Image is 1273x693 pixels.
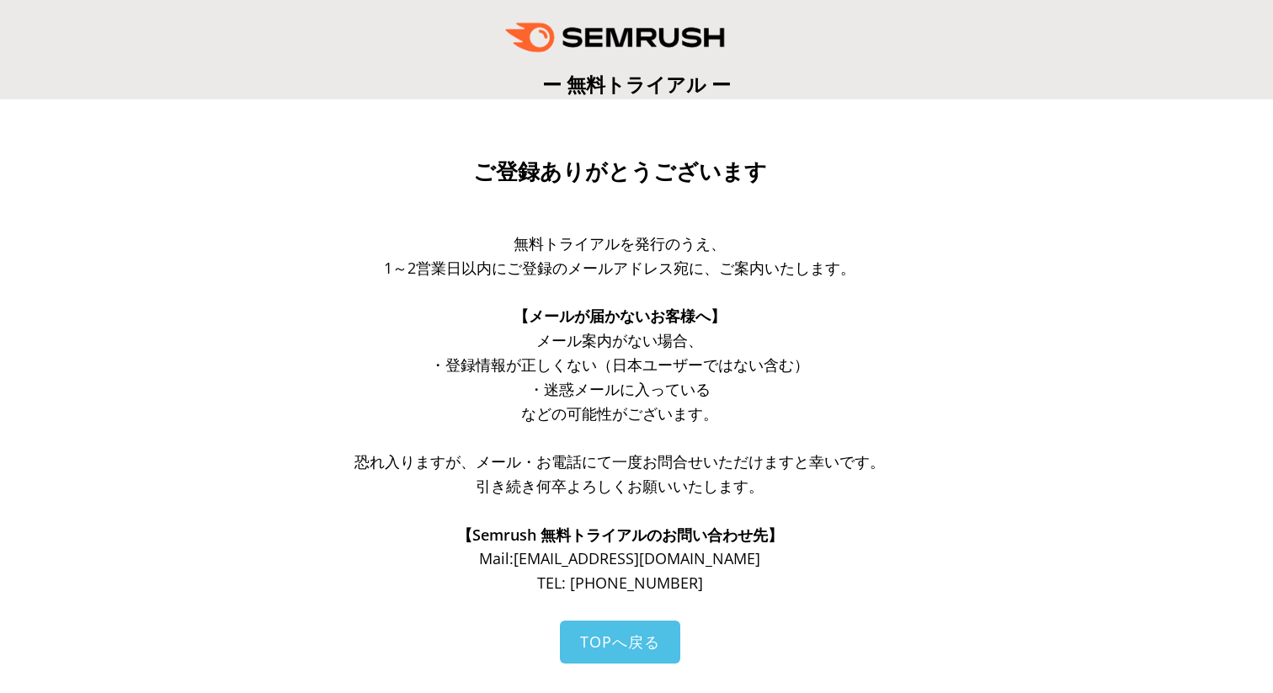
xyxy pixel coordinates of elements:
[354,451,885,472] span: 恐れ入りますが、メール・お電話にて一度お問合せいただけますと幸いです。
[514,233,726,253] span: 無料トライアルを発行のうえ、
[521,403,718,424] span: などの可能性がございます。
[537,573,703,593] span: TEL: [PHONE_NUMBER]
[529,379,711,399] span: ・迷惑メールに入っている
[476,476,764,496] span: 引き続き何卒よろしくお願いいたします。
[473,159,767,184] span: ご登録ありがとうございます
[430,354,809,375] span: ・登録情報が正しくない（日本ユーザーではない含む）
[479,548,760,568] span: Mail: [EMAIL_ADDRESS][DOMAIN_NAME]
[457,525,783,545] span: 【Semrush 無料トライアルのお問い合わせ先】
[536,330,703,350] span: メール案内がない場合、
[384,258,855,278] span: 1～2営業日以内にご登録のメールアドレス宛に、ご案内いたします。
[542,71,731,98] span: ー 無料トライアル ー
[514,306,726,326] span: 【メールが届かないお客様へ】
[580,632,660,652] span: TOPへ戻る
[560,621,680,664] a: TOPへ戻る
